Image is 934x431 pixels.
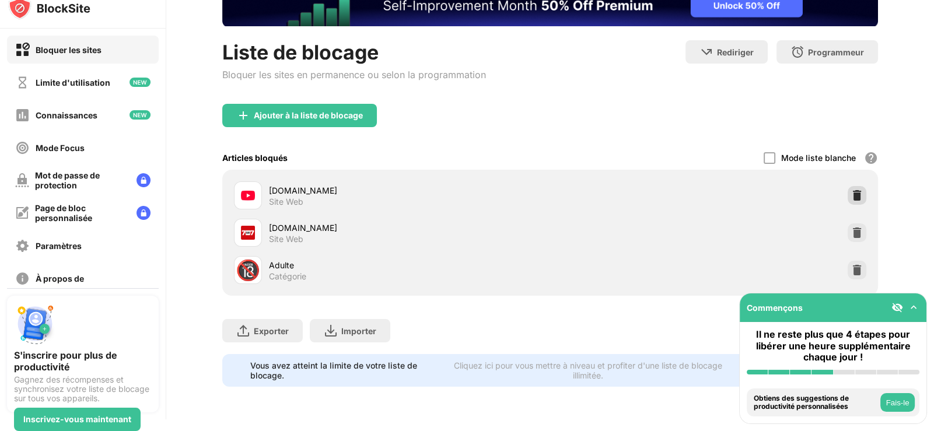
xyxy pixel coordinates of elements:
[36,45,102,55] font: Bloquer les sites
[269,185,337,195] font: [DOMAIN_NAME]
[250,360,417,380] font: Vous avez atteint la limite de votre liste de blocage.
[241,188,255,202] img: favicons
[254,110,363,120] font: Ajouter à la liste de blocage
[137,206,151,220] img: lock-menu.svg
[15,206,29,220] img: customize-block-page-off.svg
[36,78,110,87] font: Limite d'utilisation
[14,349,117,373] font: S'inscrire pour plus de productivité
[341,326,376,336] font: Importer
[808,47,864,57] font: Programmeur
[14,303,56,345] img: push-signup.svg
[36,274,84,283] font: À propos de
[137,173,151,187] img: lock-menu.svg
[15,108,30,122] img: insights-off.svg
[15,239,30,253] img: settings-off.svg
[236,258,260,282] font: 🔞
[717,47,754,57] font: Rediriger
[886,398,909,407] font: Fais-le
[15,43,30,57] img: block-on.svg
[269,197,303,206] font: Site Web
[222,40,379,64] font: Liste de blocage
[15,271,30,286] img: about-off.svg
[454,360,722,380] font: Cliquez ici pour vous mettre à niveau et profiter d'une liste de blocage illimitée.
[15,141,30,155] img: focus-off.svg
[130,78,151,87] img: new-icon.svg
[241,226,255,240] img: favicons
[222,69,486,80] font: Bloquer les sites en permanence ou selon la programmation
[254,326,289,336] font: Exporter
[747,303,803,313] font: Commençons
[36,143,85,153] font: Mode Focus
[14,374,149,403] font: Gagnez des récompenses et synchronisez votre liste de blocage sur tous vos appareils.
[15,173,29,187] img: password-protection-off.svg
[36,241,82,251] font: Paramètres
[269,271,306,281] font: Catégorie
[754,394,849,411] font: Obtiens des suggestions de productivité personnalisées
[35,203,92,223] font: Page de bloc personnalisée
[222,153,288,163] font: Articles bloqués
[269,234,303,244] font: Site Web
[756,328,911,362] font: Il ne reste plus que 4 étapes pour libérer une heure supplémentaire chaque jour !
[269,223,337,233] font: [DOMAIN_NAME]
[35,170,100,190] font: Mot de passe de protection
[23,414,131,424] font: Inscrivez-vous maintenant
[15,75,30,90] img: time-usage-off.svg
[130,110,151,120] img: new-icon.svg
[880,393,915,412] button: Fais-le
[781,153,856,163] font: Mode liste blanche
[908,302,919,313] img: omni-setup-toggle.svg
[891,302,903,313] img: eye-not-visible.svg
[36,110,97,120] font: Connaissances
[269,260,294,270] font: Adulte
